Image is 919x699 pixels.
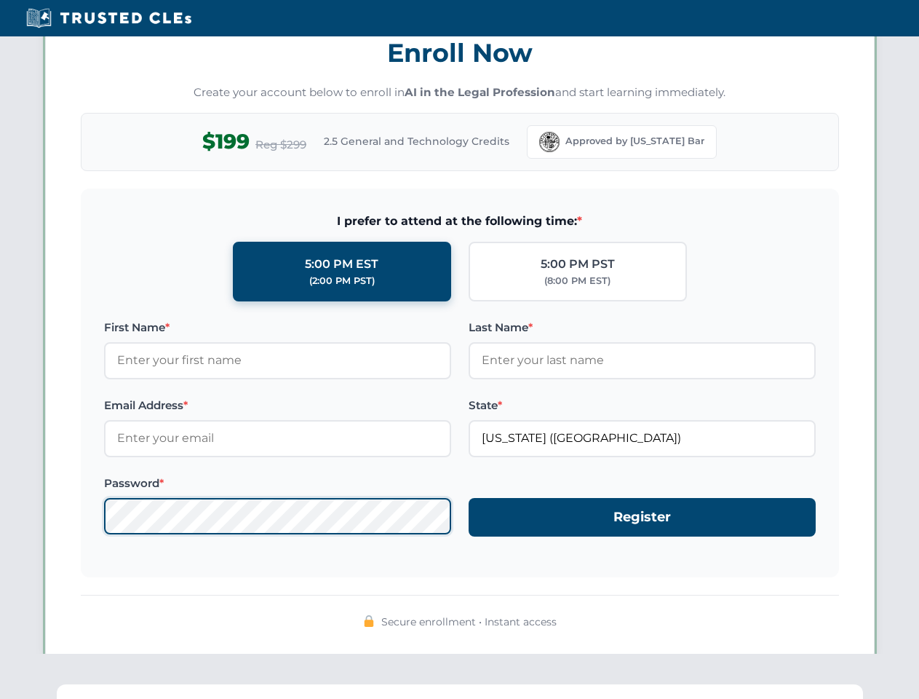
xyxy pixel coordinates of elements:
[469,319,816,336] label: Last Name
[104,420,451,457] input: Enter your email
[104,397,451,414] label: Email Address
[469,420,816,457] input: Florida (FL)
[104,212,816,231] span: I prefer to attend at the following time:
[469,342,816,379] input: Enter your last name
[469,397,816,414] label: State
[539,132,560,152] img: Florida Bar
[104,475,451,492] label: Password
[81,84,839,101] p: Create your account below to enroll in and start learning immediately.
[309,274,375,288] div: (2:00 PM PST)
[541,255,615,274] div: 5:00 PM PST
[104,319,451,336] label: First Name
[324,133,509,149] span: 2.5 General and Technology Credits
[381,614,557,630] span: Secure enrollment • Instant access
[305,255,378,274] div: 5:00 PM EST
[469,498,816,537] button: Register
[255,136,306,154] span: Reg $299
[565,134,704,149] span: Approved by [US_STATE] Bar
[22,7,196,29] img: Trusted CLEs
[81,30,839,76] h3: Enroll Now
[363,615,375,627] img: 🔒
[202,125,250,158] span: $199
[405,85,555,99] strong: AI in the Legal Profession
[104,342,451,379] input: Enter your first name
[544,274,610,288] div: (8:00 PM EST)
